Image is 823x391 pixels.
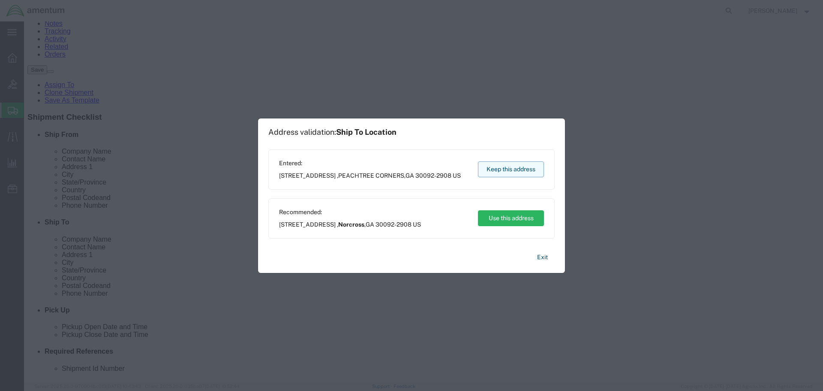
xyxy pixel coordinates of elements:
span: Norcross [338,221,364,228]
span: [STREET_ADDRESS] , , [279,171,461,180]
span: [STREET_ADDRESS] , , [279,220,421,229]
button: Use this address [478,210,544,226]
span: 30092-2908 [415,172,451,179]
span: US [453,172,461,179]
span: GA [405,172,414,179]
span: PEACHTREE CORNERS [338,172,404,179]
button: Exit [530,250,555,265]
span: 30092-2908 [375,221,411,228]
span: US [413,221,421,228]
span: Ship To Location [336,127,396,136]
span: Recommended: [279,208,421,217]
span: Entered: [279,159,461,168]
h1: Address validation: [268,127,396,137]
span: GA [366,221,374,228]
button: Keep this address [478,161,544,177]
